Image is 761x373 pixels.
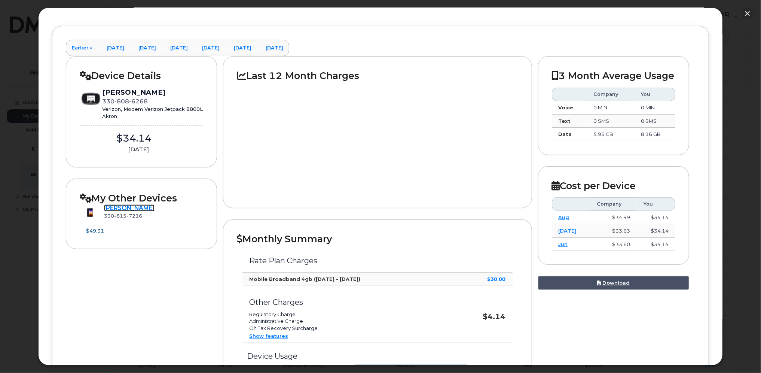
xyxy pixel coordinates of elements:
[587,101,634,115] td: 0 MIN
[126,213,142,219] span: 7216
[104,204,155,212] a: [PERSON_NAME]
[637,211,675,224] td: $34.14
[104,213,142,219] span: 330
[483,312,506,321] strong: $4.14
[249,298,445,306] h3: Other Charges
[249,257,505,265] h3: Rate Plan Charges
[80,70,204,81] h2: Device Details
[634,128,675,141] td: 8.16 GB
[559,131,572,137] strong: Data
[634,88,675,101] th: You
[590,238,637,251] td: $33.60
[587,115,634,128] td: 0 SMS
[634,115,675,128] td: 0 SMS
[559,104,574,110] strong: Voice
[260,40,289,56] a: [DATE]
[102,98,148,105] span: 330
[634,101,675,115] td: 0 MIN
[590,211,637,224] td: $34.99
[249,318,445,325] li: Administrative Charge
[552,180,676,191] h2: Cost per Device
[80,145,198,154] div: [DATE]
[102,88,203,97] div: [PERSON_NAME]
[590,197,637,211] th: Company
[552,70,676,81] h2: 3 Month Average Usage
[249,276,360,282] strong: Mobile Broadband 4gb ([DATE] - [DATE])
[249,311,445,318] li: Regulatory Charge
[559,241,568,247] a: Jun
[590,224,637,238] td: $33.63
[242,352,512,360] h3: Device Usage
[237,233,518,245] h2: Monthly Summary
[228,40,257,56] a: [DATE]
[80,131,189,145] div: $34.14
[637,197,675,211] th: You
[728,340,755,367] iframe: Messenger Launcher
[164,40,194,56] a: [DATE]
[637,224,675,238] td: $34.14
[538,276,690,290] a: Download
[196,40,226,56] a: [DATE]
[249,325,445,332] li: Oh Tax Recovery Surcharge
[132,40,162,56] a: [DATE]
[559,214,569,220] a: Aug
[102,106,203,119] div: Verizon, Modem Verizon Jetpack 8800L Akron
[587,88,634,101] th: Company
[129,98,148,105] span: 6268
[80,192,204,204] h2: My Other Devices
[637,238,675,251] td: $34.14
[587,128,634,141] td: 5.95 GB
[488,276,506,282] strong: $30.00
[559,118,571,124] strong: Text
[249,333,288,339] a: Show features
[237,70,518,81] h2: Last 12 Month Charges
[559,228,577,234] a: [DATE]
